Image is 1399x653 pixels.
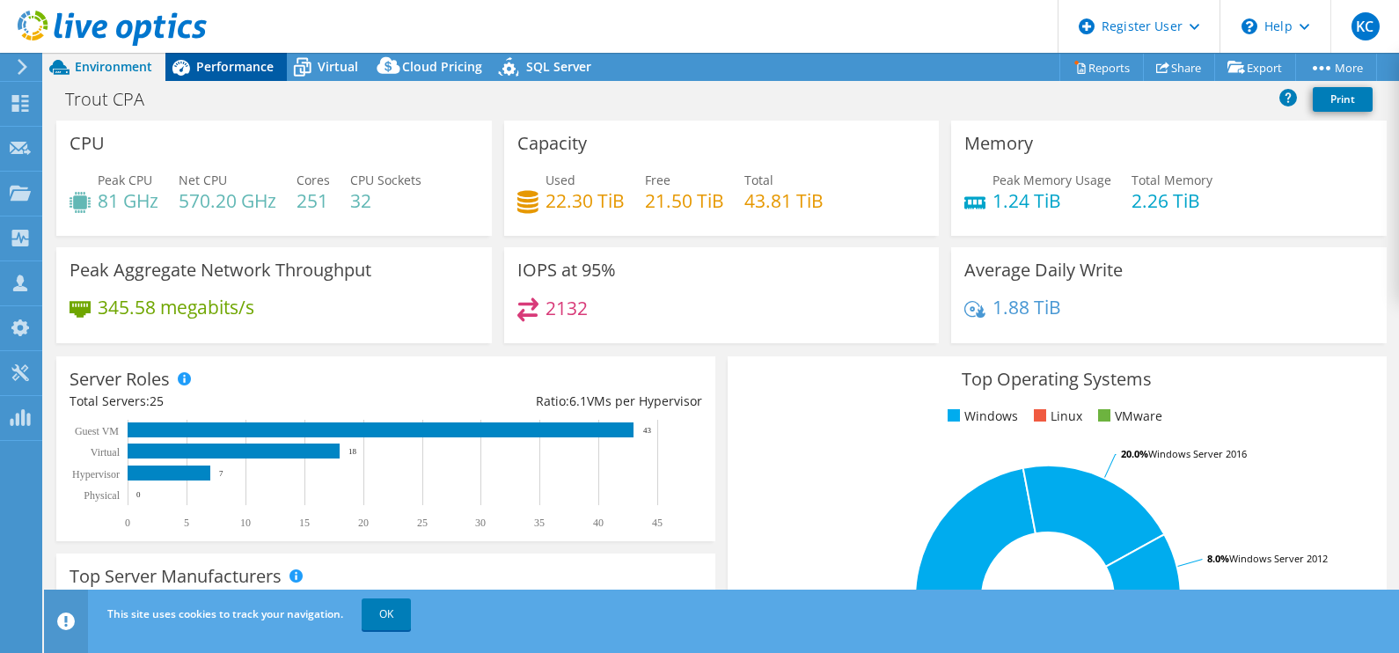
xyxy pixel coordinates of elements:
[475,517,486,529] text: 30
[1132,172,1212,188] span: Total Memory
[992,297,1061,317] h4: 1.88 TiB
[318,58,358,75] span: Virtual
[741,370,1373,389] h3: Top Operating Systems
[350,191,421,210] h4: 32
[98,297,254,317] h4: 345.58 megabits/s
[526,58,591,75] span: SQL Server
[1094,407,1162,426] li: VMware
[1214,54,1296,81] a: Export
[70,589,702,608] h4: Total Manufacturers:
[358,517,369,529] text: 20
[1351,12,1380,40] span: KC
[184,517,189,529] text: 5
[645,172,670,188] span: Free
[1029,407,1082,426] li: Linux
[297,191,330,210] h4: 251
[964,134,1033,153] h3: Memory
[744,172,773,188] span: Total
[546,191,625,210] h4: 22.30 TiB
[1207,552,1229,565] tspan: 8.0%
[98,172,152,188] span: Peak CPU
[643,426,652,435] text: 43
[593,517,604,529] text: 40
[179,172,227,188] span: Net CPU
[517,260,616,280] h3: IOPS at 95%
[1229,552,1328,565] tspan: Windows Server 2012
[652,517,663,529] text: 45
[297,172,330,188] span: Cores
[546,298,588,318] h4: 2132
[350,172,421,188] span: CPU Sockets
[569,393,587,409] span: 6.1
[72,468,120,481] text: Hypervisor
[179,191,276,210] h4: 570.20 GHz
[91,446,121,459] text: Virtual
[219,469,223,478] text: 7
[348,447,357,456] text: 18
[70,567,282,586] h3: Top Server Manufacturers
[125,517,130,529] text: 0
[1132,191,1212,210] h4: 2.26 TiB
[196,58,274,75] span: Performance
[299,517,310,529] text: 15
[57,90,172,109] h1: Trout CPA
[517,134,587,153] h3: Capacity
[385,392,701,411] div: Ratio: VMs per Hypervisor
[1313,87,1373,112] a: Print
[75,425,119,437] text: Guest VM
[240,517,251,529] text: 10
[1295,54,1377,81] a: More
[546,172,575,188] span: Used
[70,134,105,153] h3: CPU
[70,392,385,411] div: Total Servers:
[1242,18,1257,34] svg: \n
[744,191,824,210] h4: 43.81 TiB
[645,191,724,210] h4: 21.50 TiB
[107,606,343,621] span: This site uses cookies to track your navigation.
[402,58,482,75] span: Cloud Pricing
[70,370,170,389] h3: Server Roles
[417,517,428,529] text: 25
[943,407,1018,426] li: Windows
[70,260,371,280] h3: Peak Aggregate Network Throughput
[98,191,158,210] h4: 81 GHz
[75,58,152,75] span: Environment
[964,260,1123,280] h3: Average Daily Write
[1143,54,1215,81] a: Share
[992,191,1111,210] h4: 1.24 TiB
[1121,447,1148,460] tspan: 20.0%
[1059,54,1144,81] a: Reports
[84,489,120,502] text: Physical
[150,393,164,409] span: 25
[1148,447,1247,460] tspan: Windows Server 2016
[534,517,545,529] text: 35
[992,172,1111,188] span: Peak Memory Usage
[362,598,411,630] a: OK
[136,490,141,499] text: 0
